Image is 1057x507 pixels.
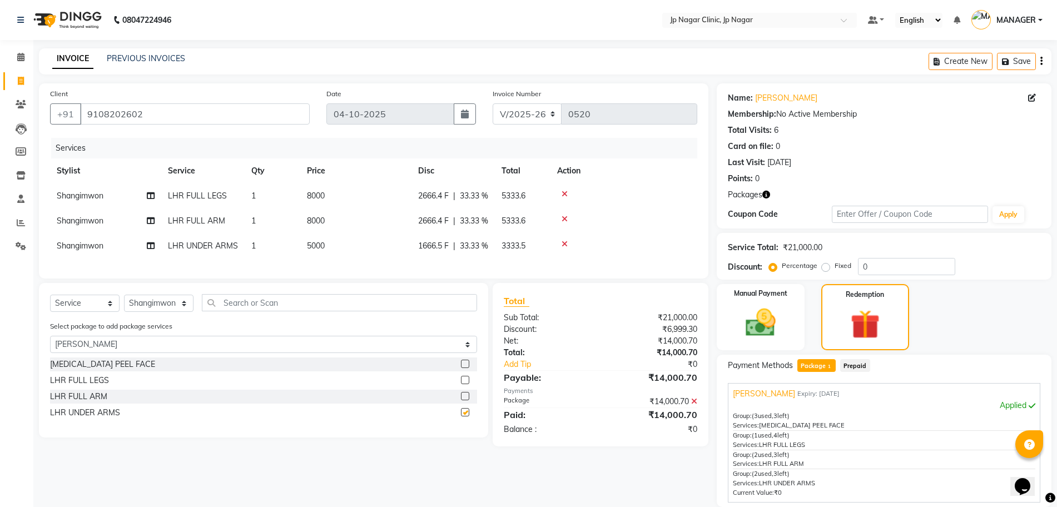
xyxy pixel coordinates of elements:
[307,216,325,226] span: 8000
[202,294,477,311] input: Search or Scan
[550,158,697,183] th: Action
[733,388,795,400] span: [PERSON_NAME]
[993,206,1024,223] button: Apply
[773,470,777,478] span: 3
[601,324,706,335] div: ₹6,999.30
[502,241,525,251] span: 3333.5
[28,4,105,36] img: logo
[50,359,155,370] div: [MEDICAL_DATA] PEEL FACE
[832,206,988,223] input: Enter Offer / Coupon Code
[728,125,772,136] div: Total Visits:
[773,412,777,420] span: 3
[840,359,870,372] span: Prepaid
[50,391,107,402] div: LHR FULL ARM
[846,290,884,300] label: Redemption
[168,241,238,251] span: LHR UNDER ARMS
[752,451,758,459] span: (2
[728,108,1040,120] div: No Active Membership
[755,173,760,185] div: 0
[733,421,759,429] span: Services:
[161,158,245,183] th: Service
[929,53,993,70] button: Create New
[752,431,758,439] span: (1
[752,470,758,478] span: (2
[50,103,81,125] button: +91
[783,242,822,254] div: ₹21,000.00
[495,371,601,384] div: Payable:
[52,49,93,69] a: INVOICE
[418,240,449,252] span: 1666.5 F
[251,216,256,226] span: 1
[57,241,103,251] span: Shangimwon
[50,407,120,419] div: LHR UNDER ARMS
[752,412,758,420] span: (3
[728,261,762,273] div: Discount:
[841,306,889,342] img: _gift.svg
[734,289,787,299] label: Manual Payment
[601,371,706,384] div: ₹14,000.70
[767,157,791,168] div: [DATE]
[107,53,185,63] a: PREVIOUS INVOICES
[502,216,525,226] span: 5333.6
[251,241,256,251] span: 1
[752,431,790,439] span: used, left)
[782,261,817,271] label: Percentage
[601,424,706,435] div: ₹0
[601,408,706,421] div: ₹14,000.70
[168,216,225,226] span: LHR FULL ARM
[759,479,815,487] span: LHR UNDER ARMS
[495,347,601,359] div: Total:
[971,10,991,29] img: MANAGER
[495,408,601,421] div: Paid:
[835,261,851,271] label: Fixed
[733,431,752,439] span: Group:
[50,158,161,183] th: Stylist
[618,359,706,370] div: ₹0
[495,312,601,324] div: Sub Total:
[495,359,618,370] a: Add Tip
[728,173,753,185] div: Points:
[826,364,832,370] span: 1
[300,158,411,183] th: Price
[601,335,706,347] div: ₹14,000.70
[251,191,256,201] span: 1
[453,240,455,252] span: |
[460,190,488,202] span: 33.33 %
[997,53,1036,70] button: Save
[453,215,455,227] span: |
[495,158,550,183] th: Total
[752,412,790,420] span: used, left)
[1010,463,1046,496] iframe: chat widget
[460,215,488,227] span: 33.33 %
[733,412,752,420] span: Group:
[307,241,325,251] span: 5000
[773,431,777,439] span: 4
[453,190,455,202] span: |
[504,386,697,396] div: Payments
[752,451,790,459] span: used, left)
[776,141,780,152] div: 0
[733,400,1035,411] div: Applied
[601,312,706,324] div: ₹21,000.00
[728,157,765,168] div: Last Visit:
[245,158,300,183] th: Qty
[495,335,601,347] div: Net:
[493,89,541,99] label: Invoice Number
[57,216,103,226] span: Shangimwon
[759,421,845,429] span: [MEDICAL_DATA] PEEL FACE
[50,89,68,99] label: Client
[601,347,706,359] div: ₹14,000.70
[797,359,836,372] span: Package
[51,138,706,158] div: Services
[50,321,172,331] label: Select package to add package services
[728,242,778,254] div: Service Total:
[168,191,227,201] span: LHR FULL LEGS
[80,103,310,125] input: Search by Name/Mobile/Email/Code
[774,125,778,136] div: 6
[752,470,790,478] span: used, left)
[728,108,776,120] div: Membership:
[996,14,1036,26] span: MANAGER
[774,489,782,496] span: ₹0
[733,460,759,468] span: Services:
[733,489,774,496] span: Current Value:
